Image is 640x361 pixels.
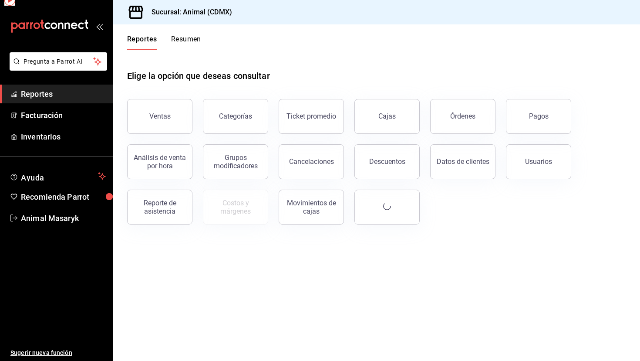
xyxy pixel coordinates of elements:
div: Análisis de venta por hora [133,153,187,170]
button: Usuarios [506,144,571,179]
button: Movimientos de cajas [279,190,344,225]
div: Datos de clientes [437,157,489,166]
button: Reportes [127,35,157,50]
button: Pregunta a Parrot AI [10,52,107,71]
a: Pregunta a Parrot AI [6,63,107,72]
button: Categorías [203,99,268,134]
button: Ticket promedio [279,99,344,134]
div: Descuentos [369,157,405,166]
div: Cajas [378,111,396,122]
div: Costos y márgenes [209,199,263,215]
h3: Sucursal: Animal (CDMX) [145,7,232,17]
button: Datos de clientes [430,144,495,179]
button: Contrata inventarios para ver este reporte [203,190,268,225]
span: Reportes [21,88,106,100]
button: Grupos modificadores [203,144,268,179]
a: Cajas [354,99,420,134]
span: Facturación [21,109,106,121]
div: Reporte de asistencia [133,199,187,215]
div: Pagos [529,112,549,120]
button: Análisis de venta por hora [127,144,192,179]
div: Cancelaciones [289,157,334,166]
div: Movimientos de cajas [284,199,338,215]
div: navigation tabs [127,35,201,50]
div: Categorías [219,112,252,120]
button: Cancelaciones [279,144,344,179]
span: Pregunta a Parrot AI [24,57,94,66]
span: Recomienda Parrot [21,191,106,203]
div: Grupos modificadores [209,153,263,170]
button: open_drawer_menu [96,23,103,30]
span: Sugerir nueva función [10,348,106,358]
button: Pagos [506,99,571,134]
button: Ventas [127,99,192,134]
div: Usuarios [525,157,552,166]
div: Ventas [149,112,171,120]
span: Ayuda [21,171,94,181]
button: Reporte de asistencia [127,190,192,225]
span: Inventarios [21,131,106,143]
button: Órdenes [430,99,495,134]
button: Descuentos [354,144,420,179]
div: Ticket promedio [286,112,336,120]
span: Animal Masaryk [21,212,106,224]
h1: Elige la opción que deseas consultar [127,69,270,82]
div: Órdenes [450,112,475,120]
button: Resumen [171,35,201,50]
